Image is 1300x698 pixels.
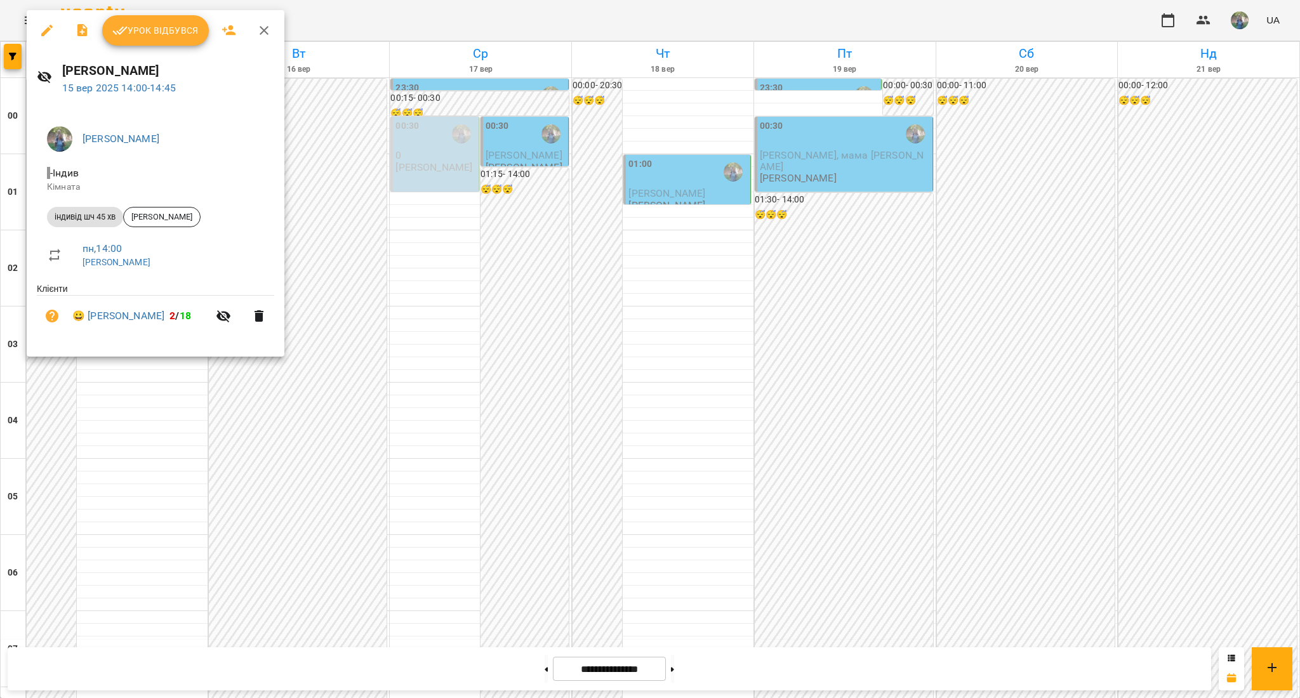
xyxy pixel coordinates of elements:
[47,167,81,179] span: - Індив
[47,126,72,152] img: de1e453bb906a7b44fa35c1e57b3518e.jpg
[47,181,264,194] p: Кімната
[83,242,122,254] a: пн , 14:00
[62,82,176,94] a: 15 вер 2025 14:00-14:45
[62,61,274,81] h6: [PERSON_NAME]
[169,310,191,322] b: /
[102,15,209,46] button: Урок відбувся
[83,257,150,267] a: [PERSON_NAME]
[47,211,123,223] span: індивід шч 45 хв
[123,207,201,227] div: [PERSON_NAME]
[37,282,274,341] ul: Клієнти
[169,310,175,322] span: 2
[124,211,200,223] span: [PERSON_NAME]
[37,301,67,331] button: Візит ще не сплачено. Додати оплату?
[72,308,164,324] a: 😀 [PERSON_NAME]
[83,133,159,145] a: [PERSON_NAME]
[180,310,191,322] span: 18
[112,23,199,38] span: Урок відбувся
